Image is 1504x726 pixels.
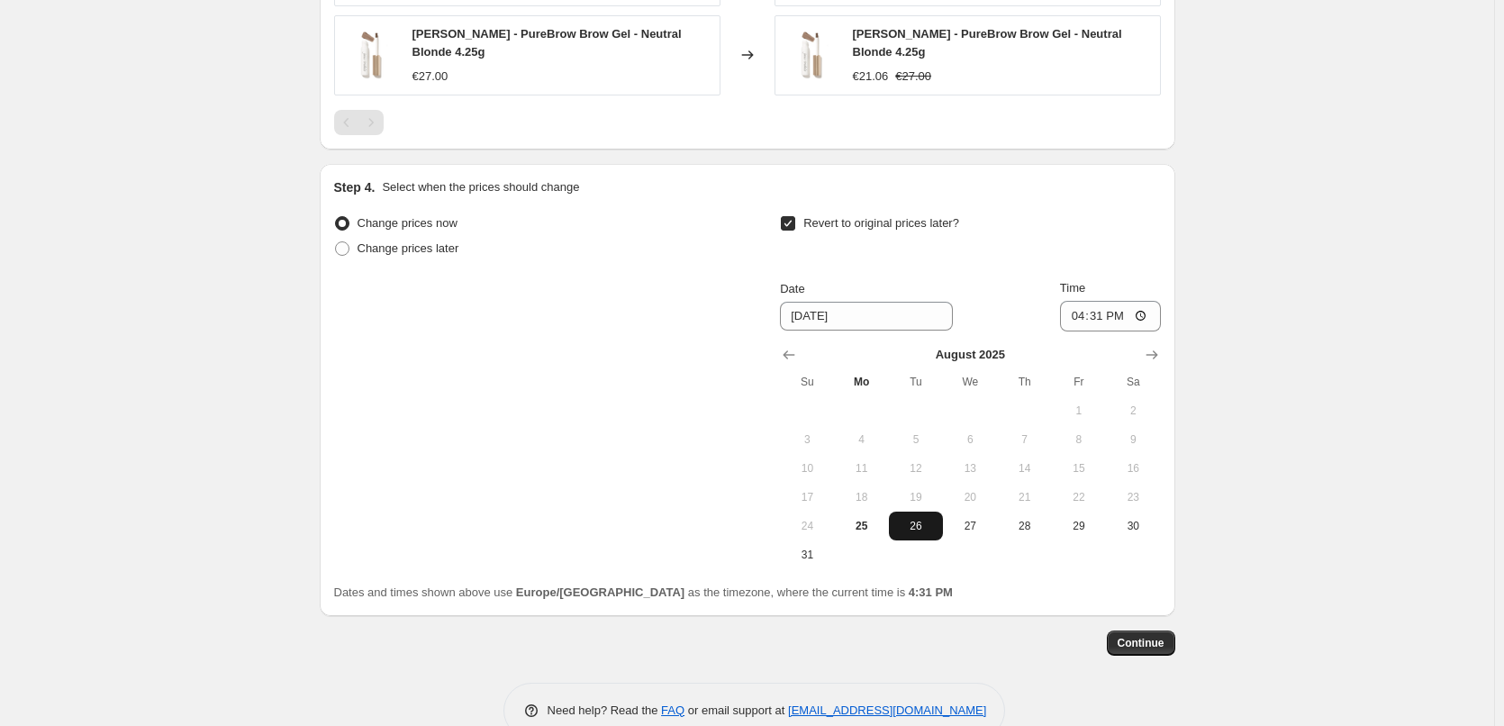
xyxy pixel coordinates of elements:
[1052,396,1106,425] button: Friday August 1 2025
[1106,483,1160,512] button: Saturday August 23 2025
[1060,281,1085,295] span: Time
[889,425,943,454] button: Tuesday August 5 2025
[889,368,943,396] th: Tuesday
[780,483,834,512] button: Sunday August 17 2025
[1113,519,1153,533] span: 30
[835,425,889,454] button: Monday August 4 2025
[1060,301,1161,331] input: 12:00
[1004,461,1044,476] span: 14
[896,375,936,389] span: Tu
[1052,483,1106,512] button: Friday August 22 2025
[344,28,398,82] img: jane-iredale-purebrow-brow-gel-neutral-blonde-425g-358428_80x.png
[1004,375,1044,389] span: Th
[412,69,448,83] span: €27.00
[1113,432,1153,447] span: 9
[780,512,834,540] button: Sunday August 24 2025
[1052,454,1106,483] button: Friday August 15 2025
[950,519,990,533] span: 27
[835,454,889,483] button: Monday August 11 2025
[780,302,953,331] input: 8/25/2025
[788,703,986,717] a: [EMAIL_ADDRESS][DOMAIN_NAME]
[780,425,834,454] button: Sunday August 3 2025
[909,585,953,599] b: 4:31 PM
[1113,404,1153,418] span: 2
[1052,512,1106,540] button: Friday August 29 2025
[943,512,997,540] button: Wednesday August 27 2025
[1118,636,1164,650] span: Continue
[889,512,943,540] button: Tuesday August 26 2025
[896,519,936,533] span: 26
[896,490,936,504] span: 19
[358,216,458,230] span: Change prices now
[684,703,788,717] span: or email support at
[1004,519,1044,533] span: 28
[334,110,384,135] nav: Pagination
[895,69,931,83] span: €27.00
[1004,490,1044,504] span: 21
[1052,368,1106,396] th: Friday
[1004,432,1044,447] span: 7
[1059,461,1099,476] span: 15
[780,454,834,483] button: Sunday August 10 2025
[1059,490,1099,504] span: 22
[1059,404,1099,418] span: 1
[889,483,943,512] button: Tuesday August 19 2025
[842,461,882,476] span: 11
[842,519,882,533] span: 25
[548,703,662,717] span: Need help? Read the
[997,454,1051,483] button: Thursday August 14 2025
[853,69,889,83] span: €21.06
[835,512,889,540] button: Today Monday August 25 2025
[803,216,959,230] span: Revert to original prices later?
[1059,432,1099,447] span: 8
[835,368,889,396] th: Monday
[997,425,1051,454] button: Thursday August 7 2025
[1113,461,1153,476] span: 16
[787,461,827,476] span: 10
[950,375,990,389] span: We
[943,368,997,396] th: Wednesday
[896,432,936,447] span: 5
[780,540,834,569] button: Sunday August 31 2025
[1107,631,1175,656] button: Continue
[943,483,997,512] button: Wednesday August 20 2025
[997,368,1051,396] th: Thursday
[950,490,990,504] span: 20
[896,461,936,476] span: 12
[661,703,684,717] a: FAQ
[516,585,684,599] b: Europe/[GEOGRAPHIC_DATA]
[787,490,827,504] span: 17
[1113,375,1153,389] span: Sa
[1059,519,1099,533] span: 29
[997,483,1051,512] button: Thursday August 21 2025
[950,461,990,476] span: 13
[787,548,827,562] span: 31
[780,368,834,396] th: Sunday
[842,375,882,389] span: Mo
[1106,512,1160,540] button: Saturday August 30 2025
[334,585,953,599] span: Dates and times shown above use as the timezone, where the current time is
[784,28,838,82] img: jane-iredale-purebrow-brow-gel-neutral-blonde-425g-358428_80x.png
[1106,396,1160,425] button: Saturday August 2 2025
[1106,454,1160,483] button: Saturday August 16 2025
[889,454,943,483] button: Tuesday August 12 2025
[787,519,827,533] span: 24
[943,454,997,483] button: Wednesday August 13 2025
[842,432,882,447] span: 4
[943,425,997,454] button: Wednesday August 6 2025
[382,178,579,196] p: Select when the prices should change
[787,432,827,447] span: 3
[1113,490,1153,504] span: 23
[950,432,990,447] span: 6
[780,282,804,295] span: Date
[853,27,1122,59] span: [PERSON_NAME] - PureBrow Brow Gel - Neutral Blonde 4.25g
[1106,368,1160,396] th: Saturday
[1106,425,1160,454] button: Saturday August 9 2025
[1052,425,1106,454] button: Friday August 8 2025
[997,512,1051,540] button: Thursday August 28 2025
[835,483,889,512] button: Monday August 18 2025
[787,375,827,389] span: Su
[412,27,682,59] span: [PERSON_NAME] - PureBrow Brow Gel - Neutral Blonde 4.25g
[842,490,882,504] span: 18
[358,241,459,255] span: Change prices later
